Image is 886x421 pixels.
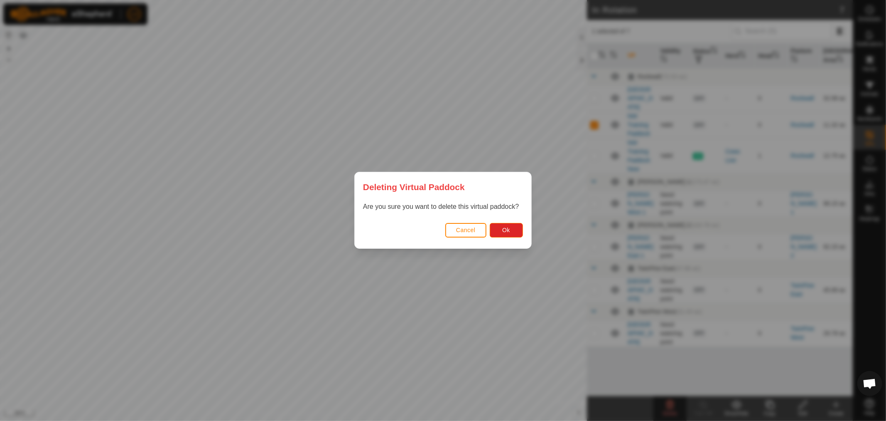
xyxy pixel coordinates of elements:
button: Cancel [445,223,486,238]
p: Are you sure you want to delete this virtual paddock? [363,202,523,212]
span: Deleting Virtual Paddock [363,181,465,193]
div: Open chat [857,371,882,396]
button: Ok [490,223,523,238]
span: Ok [502,227,510,234]
span: Cancel [456,227,476,234]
